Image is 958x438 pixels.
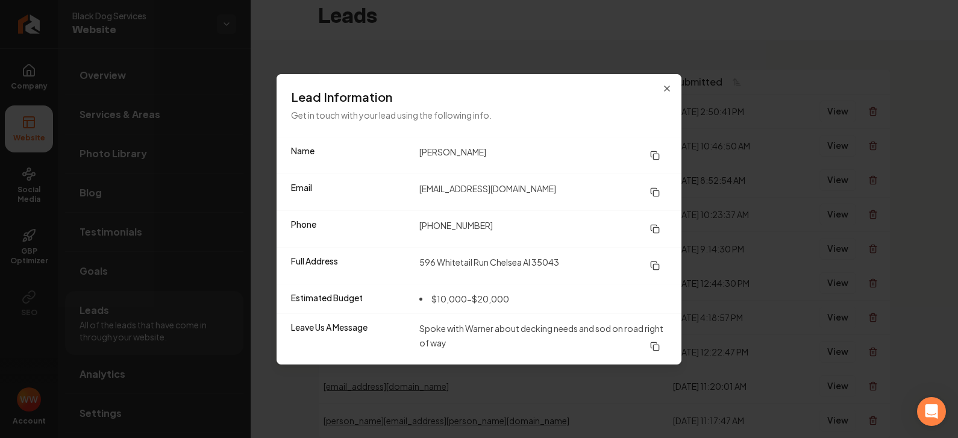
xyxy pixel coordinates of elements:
dd: [PERSON_NAME] [419,145,667,166]
dd: 596 Whitetail Run Chelsea Al 35043 [419,255,667,277]
li: $10,000-$20,000 [419,292,509,306]
h3: Lead Information [291,89,667,105]
dd: Spoke with Warner about decking needs and sod on road right of way [419,321,667,357]
dt: Leave Us A Message [291,321,410,357]
dt: Estimated Budget [291,292,410,306]
dt: Full Address [291,255,410,277]
dt: Name [291,145,410,166]
p: Get in touch with your lead using the following info. [291,108,667,122]
dt: Phone [291,218,410,240]
dd: [EMAIL_ADDRESS][DOMAIN_NAME] [419,181,667,203]
dt: Email [291,181,410,203]
dd: [PHONE_NUMBER] [419,218,667,240]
